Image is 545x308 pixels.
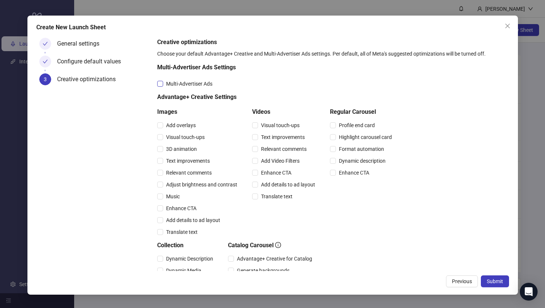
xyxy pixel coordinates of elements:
[258,121,303,129] span: Visual touch-ups
[163,255,216,263] span: Dynamic Description
[258,157,303,165] span: Add Video Filters
[36,23,509,32] div: Create New Launch Sheet
[502,20,513,32] button: Close
[157,107,240,116] h5: Images
[163,266,204,275] span: Dynamic Media
[163,192,183,201] span: Music
[57,38,105,50] div: General settings
[163,80,215,88] span: Multi-Advertiser Ads
[481,275,509,287] button: Submit
[163,204,199,212] span: Enhance CTA
[44,76,47,82] span: 3
[275,242,281,248] span: info-circle
[258,192,295,201] span: Translate text
[163,121,199,129] span: Add overlays
[258,181,318,189] span: Add details to ad layout
[163,145,200,153] span: 3D animation
[43,59,48,64] span: check
[336,157,389,165] span: Dynamic description
[336,169,372,177] span: Enhance CTA
[330,107,395,116] h5: Regular Carousel
[57,56,127,67] div: Configure default values
[487,278,503,284] span: Submit
[163,181,240,189] span: Adjust brightness and contrast
[228,241,315,250] h5: Catalog Carousel
[163,228,201,236] span: Translate text
[252,107,318,116] h5: Videos
[43,41,48,46] span: check
[234,266,293,275] span: Generate backgrounds
[157,50,506,58] div: Choose your default Advantage+ Creative and Multi-Advertiser Ads settings. Per default, all of Me...
[336,133,395,141] span: Highlight carousel card
[446,275,478,287] button: Previous
[258,169,294,177] span: Enhance CTA
[157,93,395,102] h5: Advantage+ Creative Settings
[163,157,213,165] span: Text improvements
[163,169,215,177] span: Relevant comments
[452,278,472,284] span: Previous
[57,73,122,85] div: Creative optimizations
[336,121,378,129] span: Profile end card
[520,283,538,301] div: Open Intercom Messenger
[163,216,223,224] span: Add details to ad layout
[157,38,506,47] h5: Creative optimizations
[258,133,308,141] span: Text improvements
[505,23,511,29] span: close
[336,145,387,153] span: Format automation
[157,241,216,250] h5: Collection
[258,145,310,153] span: Relevant comments
[234,255,315,263] span: Advantage+ Creative for Catalog
[157,63,395,72] h5: Multi-Advertiser Ads Settings
[163,133,208,141] span: Visual touch-ups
